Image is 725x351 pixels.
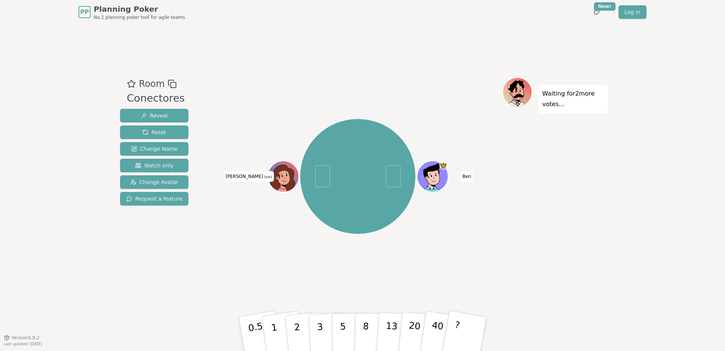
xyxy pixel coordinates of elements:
span: Reveal [141,112,168,119]
button: Add as favourite [127,77,136,91]
button: Reveal [120,109,188,122]
span: Click to change your name [224,171,274,182]
span: Room [139,77,165,91]
span: Request a feature [126,195,182,203]
span: Reset [142,128,166,136]
p: Waiting for 2 more votes... [542,88,604,110]
a: Log in [619,5,646,19]
button: Version0.9.2 [4,335,40,341]
button: New! [590,5,603,19]
button: Click to change your avatar [268,162,298,191]
button: Reset [120,125,188,139]
div: Conectores [127,91,185,106]
a: PPPlanning PokerNo.1 planning poker tool for agile teams [79,4,185,20]
span: PP [80,8,89,17]
div: New! [594,2,615,11]
span: Last updated: [DATE] [4,342,42,346]
span: Watch only [135,162,174,169]
button: Change Avatar [120,175,188,189]
span: (you) [263,175,272,179]
span: Planning Poker [94,4,185,14]
span: Ben is the host [439,162,447,170]
button: Request a feature [120,192,188,206]
button: Change Name [120,142,188,156]
span: Click to change your name [460,171,473,182]
span: Version 0.9.2 [11,335,40,341]
span: Change Name [131,145,177,153]
span: No.1 planning poker tool for agile teams [94,14,185,20]
span: Change Avatar [130,178,179,186]
button: Watch only [120,159,188,172]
